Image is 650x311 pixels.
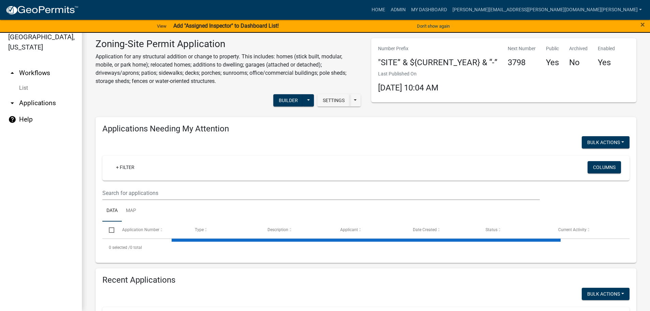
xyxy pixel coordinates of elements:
a: + Filter [111,161,140,173]
datatable-header-cell: Select [102,222,115,238]
i: arrow_drop_down [8,99,16,107]
button: Bulk Actions [582,136,630,149]
p: Next Number [508,45,536,52]
button: Builder [273,94,303,107]
h4: 3798 [508,58,536,68]
span: [DATE] 10:04 AM [378,83,438,93]
p: Number Prefix [378,45,497,52]
span: Date Created [413,227,437,232]
datatable-header-cell: Date Created [406,222,479,238]
span: Application Number [122,227,159,232]
datatable-header-cell: Description [261,222,334,238]
h3: Zoning-Site Permit Application [96,38,361,50]
p: Application for any structural addition or change to property. This includes: homes (stick built,... [96,53,361,85]
button: Don't show again [414,20,452,32]
button: Columns [588,161,621,173]
p: Archived [569,45,588,52]
h4: Applications Needing My Attention [102,124,630,134]
strong: Add "Assigned Inspector" to Dashboard List! [173,23,279,29]
datatable-header-cell: Status [479,222,552,238]
a: Data [102,200,122,222]
a: Admin [388,3,408,16]
div: 0 total [102,239,630,256]
span: 0 selected / [109,245,130,250]
button: Settings [317,94,350,107]
datatable-header-cell: Current Activity [552,222,624,238]
h4: "SITE” & ${CURRENT_YEAR} & “-” [378,58,497,68]
p: Public [546,45,559,52]
i: arrow_drop_up [8,69,16,77]
datatable-header-cell: Application Number [115,222,188,238]
h4: Yes [546,58,559,68]
a: My Dashboard [408,3,450,16]
input: Search for applications [102,186,540,200]
button: Bulk Actions [582,288,630,300]
button: Close [640,20,645,29]
datatable-header-cell: Type [188,222,261,238]
span: Current Activity [558,227,587,232]
i: help [8,115,16,124]
a: View [154,20,169,32]
a: Home [369,3,388,16]
a: Map [122,200,140,222]
h4: Yes [598,58,615,68]
p: Last Published On [378,70,438,77]
p: Enabled [598,45,615,52]
datatable-header-cell: Applicant [334,222,406,238]
span: Type [195,227,204,232]
span: Applicant [340,227,358,232]
a: [PERSON_NAME][EMAIL_ADDRESS][PERSON_NAME][DOMAIN_NAME][PERSON_NAME] [450,3,645,16]
span: × [640,20,645,29]
span: Status [486,227,497,232]
span: Description [268,227,288,232]
h4: No [569,58,588,68]
h4: Recent Applications [102,275,630,285]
